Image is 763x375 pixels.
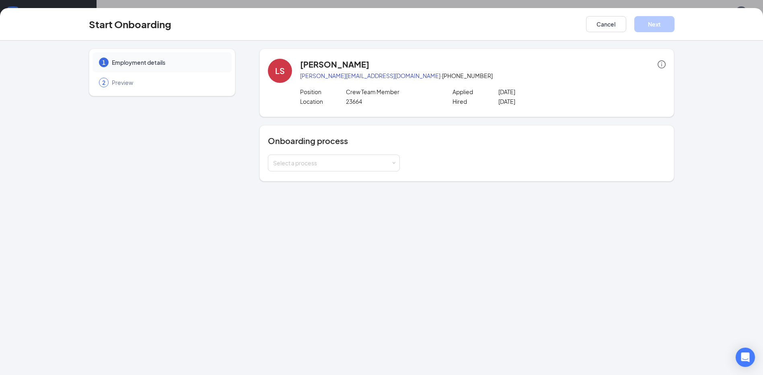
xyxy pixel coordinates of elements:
span: 2 [102,78,105,87]
span: 1 [102,58,105,66]
h4: Onboarding process [268,135,666,146]
p: Crew Team Member [346,88,437,96]
h4: [PERSON_NAME] [300,59,369,70]
p: Hired [452,97,498,105]
div: LS [275,65,285,76]
span: info-circle [658,60,666,68]
p: Applied [452,88,498,96]
p: [DATE] [498,97,590,105]
p: Location [300,97,346,105]
a: [PERSON_NAME][EMAIL_ADDRESS][DOMAIN_NAME] [300,72,440,79]
p: [DATE] [498,88,590,96]
button: Cancel [586,16,626,32]
p: 23664 [346,97,437,105]
button: Next [634,16,675,32]
h3: Start Onboarding [89,17,171,31]
p: · [PHONE_NUMBER] [300,72,666,80]
span: Employment details [112,58,224,66]
p: Position [300,88,346,96]
div: Select a process [273,159,391,167]
div: Open Intercom Messenger [736,348,755,367]
span: Preview [112,78,224,87]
